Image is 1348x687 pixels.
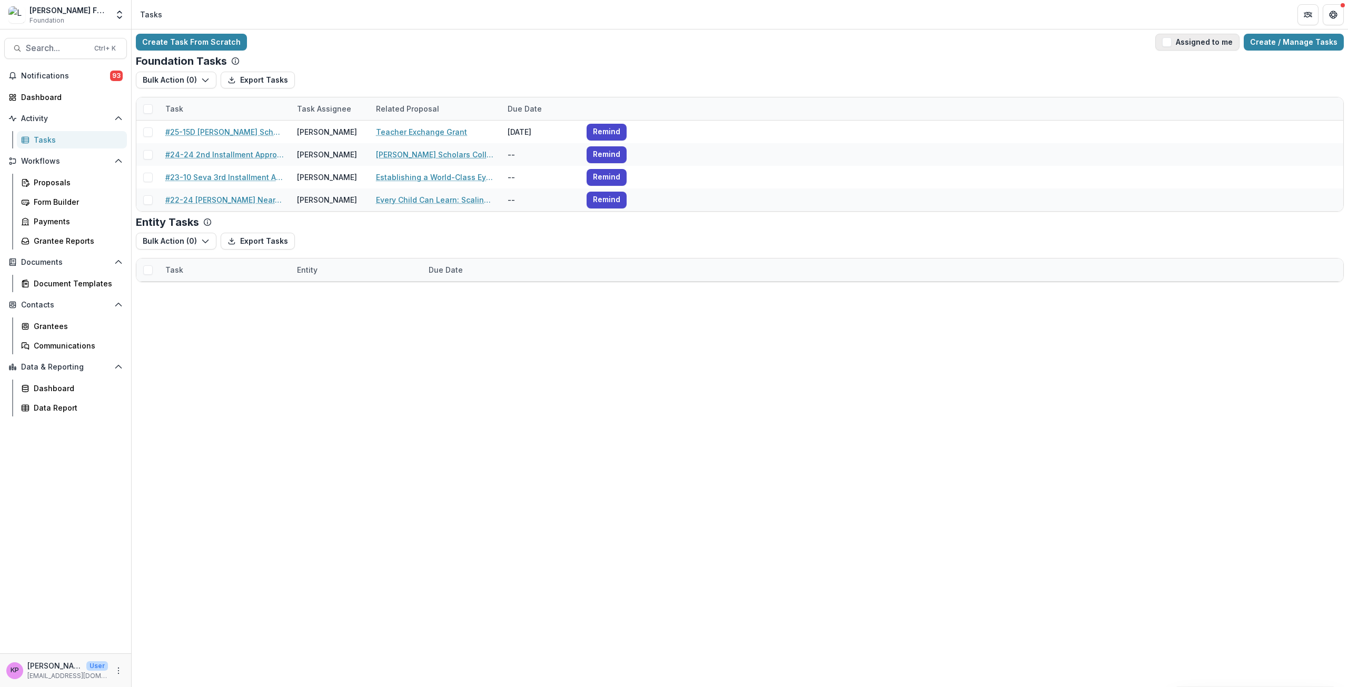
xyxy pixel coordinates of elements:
button: Export Tasks [221,72,295,88]
button: Open entity switcher [112,4,127,25]
a: #23-10 Seva 3rd Installment Approval & Year 2 Report Summary [165,172,284,183]
a: Data Report [17,399,127,416]
button: Export Tasks [221,233,295,250]
button: Remind [587,124,627,141]
div: Khanh Phan [11,667,19,674]
a: #24-24 2nd Installment Approval & Year 1 Report Summary [165,149,284,160]
p: [PERSON_NAME] [27,660,82,671]
div: Data Report [34,402,118,413]
p: Foundation Tasks [136,55,227,67]
div: Task Assignee [291,103,358,114]
span: Data & Reporting [21,363,110,372]
button: Partners [1297,4,1319,25]
div: Payments [34,216,118,227]
a: Document Templates [17,275,127,292]
div: Document Templates [34,278,118,289]
div: Due Date [501,97,580,120]
div: Task Assignee [291,97,370,120]
div: Task [159,103,190,114]
div: Due Date [422,258,501,281]
a: [PERSON_NAME] Scholars College to Career Program [376,149,495,160]
button: More [112,664,125,677]
div: Task [159,264,190,275]
div: Task [159,97,291,120]
button: Notifications93 [4,67,127,84]
div: [PERSON_NAME] Fund for the Blind [29,5,108,16]
button: Remind [587,146,627,163]
span: Activity [21,114,110,123]
p: User [86,661,108,671]
div: [PERSON_NAME] [297,126,357,137]
a: #22-24 [PERSON_NAME] Near-Final Report Summary [165,194,284,205]
span: Search... [26,43,88,53]
a: Tasks [17,131,127,148]
img: Lavelle Fund for the Blind [8,6,25,23]
button: Remind [587,169,627,186]
a: Create Task From Scratch [136,34,247,51]
div: -- [501,188,580,211]
a: Dashboard [17,380,127,397]
span: Documents [21,258,110,267]
div: Due Date [422,264,469,275]
button: Bulk Action (0) [136,72,216,88]
span: Workflows [21,157,110,166]
div: Due Date [501,103,548,114]
a: #25-15D [PERSON_NAME] School Confirmation of Grant Spend-down [165,126,284,137]
button: Bulk Action (0) [136,233,216,250]
div: Tasks [140,9,162,20]
div: Dashboard [21,92,118,103]
a: Grantees [17,317,127,335]
div: [PERSON_NAME] [297,172,357,183]
div: Grantee Reports [34,235,118,246]
p: Entity Tasks [136,216,199,228]
div: Related Proposal [370,103,445,114]
div: Dashboard [34,383,118,394]
div: Grantees [34,321,118,332]
button: Open Documents [4,254,127,271]
button: Get Help [1323,4,1344,25]
div: Entity [291,258,422,281]
a: Grantee Reports [17,232,127,250]
span: 93 [110,71,123,81]
button: Open Activity [4,110,127,127]
button: Assigned to me [1155,34,1240,51]
div: Form Builder [34,196,118,207]
a: Form Builder [17,193,127,211]
p: [EMAIL_ADDRESS][DOMAIN_NAME] [27,671,108,681]
div: -- [501,143,580,166]
div: Proposals [34,177,118,188]
span: Foundation [29,16,64,25]
div: [PERSON_NAME] [297,194,357,205]
a: Dashboard [4,88,127,106]
a: Payments [17,213,127,230]
button: Open Data & Reporting [4,359,127,375]
div: -- [501,166,580,188]
button: Search... [4,38,127,59]
div: [DATE] [501,121,580,143]
a: Proposals [17,174,127,191]
div: [PERSON_NAME] [297,149,357,160]
span: Contacts [21,301,110,310]
div: Related Proposal [370,97,501,120]
a: Create / Manage Tasks [1244,34,1344,51]
div: Ctrl + K [92,43,118,54]
div: Task [159,258,291,281]
nav: breadcrumb [136,7,166,22]
a: Teacher Exchange Grant [376,126,467,137]
a: Establishing a World-Class Eye Care Training and Learning Center in [GEOGRAPHIC_DATA] - 87560551 [376,172,495,183]
a: Every Child Can Learn: Scaling Up Systemic Change for Children with Disabilities and Visual Impai... [376,194,495,205]
div: Communications [34,340,118,351]
div: Tasks [34,134,118,145]
button: Open Workflows [4,153,127,170]
a: Communications [17,337,127,354]
span: Notifications [21,72,110,81]
button: Open Contacts [4,296,127,313]
button: Remind [587,192,627,208]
